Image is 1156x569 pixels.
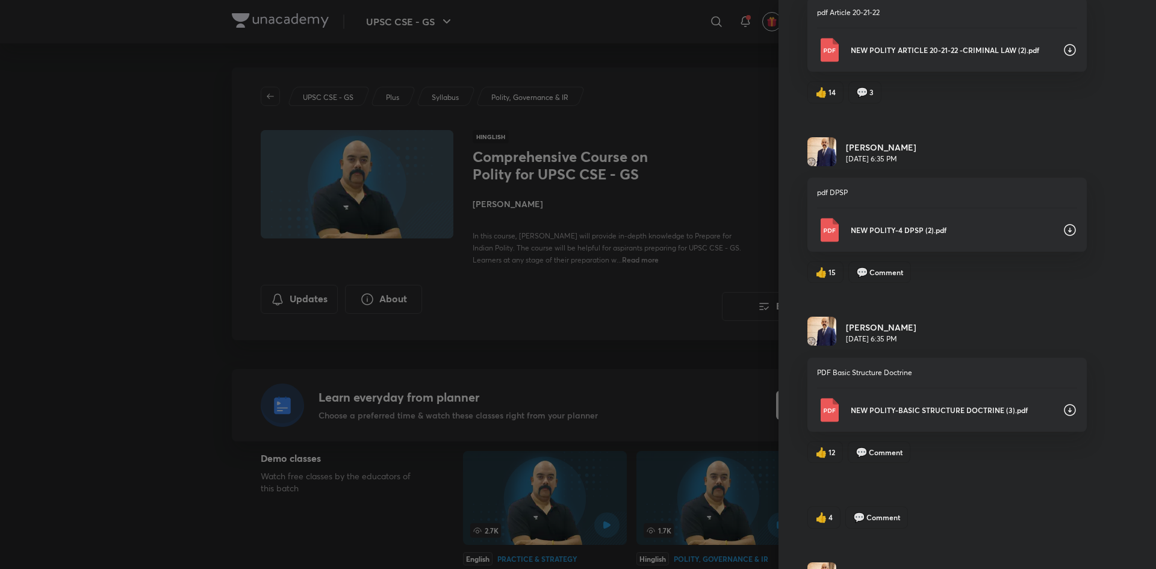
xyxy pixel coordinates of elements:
[815,87,827,98] span: like
[828,267,836,278] span: 15
[817,398,841,422] img: Pdf
[846,321,916,334] h6: [PERSON_NAME]
[869,447,903,458] span: Comment
[866,512,900,523] span: Comment
[853,512,865,523] span: comment
[815,447,827,458] span: like
[846,141,916,154] h6: [PERSON_NAME]
[817,187,1077,198] p: pdf DPSP
[851,225,1053,235] p: NEW POLITY-4 DPSP (2).pdf
[828,87,836,98] span: 14
[817,367,1077,378] p: PDF Basic Structure Doctrine
[851,405,1053,415] p: NEW POLITY-BASIC STRUCTURE DOCTRINE (3).pdf
[817,38,841,62] img: Pdf
[828,447,835,458] span: 12
[817,218,841,242] img: Pdf
[851,45,1053,55] p: NEW POLITY ARTICLE 20-21-22 -CRIMINAL LAW (2).pdf
[807,317,836,346] img: Avatar
[869,267,903,278] span: Comment
[869,87,874,98] span: 3
[828,512,833,523] span: 4
[856,447,868,458] span: comment
[846,154,916,164] p: [DATE] 6:35 PM
[817,7,1077,18] p: pdf Article 20-21-22
[807,137,836,166] img: Avatar
[815,267,827,278] span: like
[856,87,868,98] span: comment
[846,334,916,344] p: [DATE] 6:35 PM
[815,512,827,523] span: like
[856,267,868,278] span: comment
